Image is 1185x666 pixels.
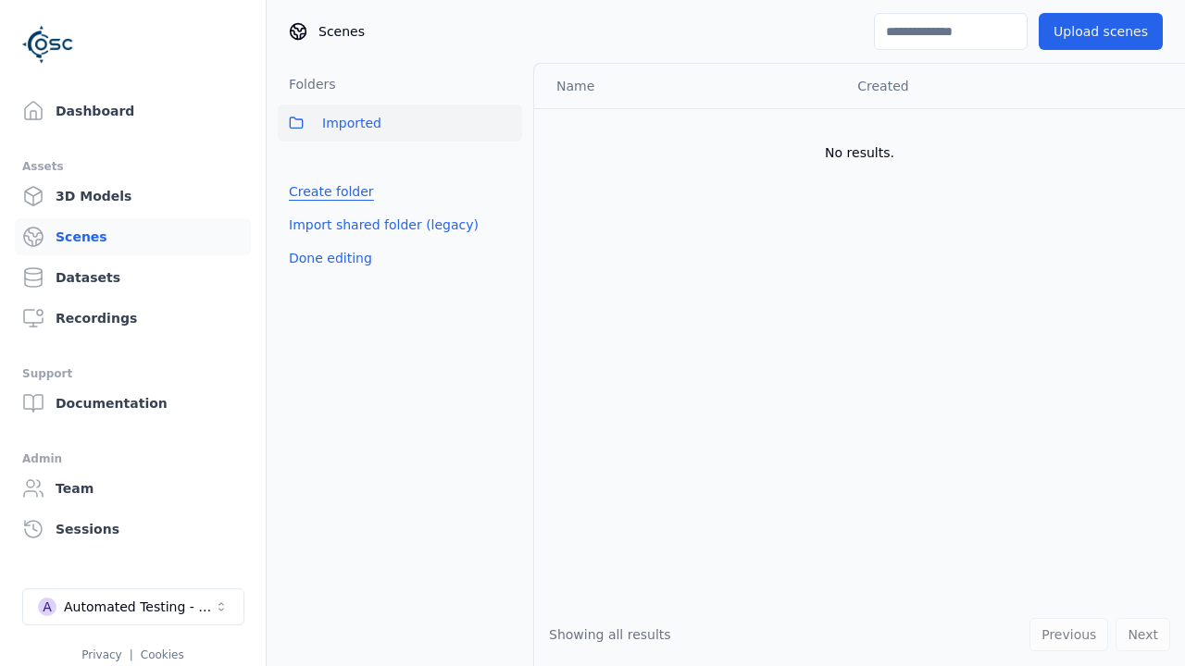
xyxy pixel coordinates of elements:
[38,598,56,616] div: A
[15,385,251,422] a: Documentation
[289,216,479,234] a: Import shared folder (legacy)
[130,648,133,661] span: |
[15,178,251,215] a: 3D Models
[278,208,490,241] button: Import shared folder (legacy)
[322,112,381,134] span: Imported
[549,627,671,642] span: Showing all results
[534,108,1185,197] td: No results.
[842,64,1155,108] th: Created
[64,598,214,616] div: Automated Testing - Playwright
[534,64,842,108] th: Name
[278,241,383,275] button: Done editing
[15,470,251,507] a: Team
[22,363,243,385] div: Support
[22,448,243,470] div: Admin
[22,18,74,70] img: Logo
[278,175,385,208] button: Create folder
[278,75,336,93] h3: Folders
[15,259,251,296] a: Datasets
[1039,13,1163,50] button: Upload scenes
[141,648,184,661] a: Cookies
[81,648,121,661] a: Privacy
[15,92,251,129] a: Dashboard
[15,300,251,337] a: Recordings
[289,182,374,201] a: Create folder
[22,155,243,178] div: Assets
[318,22,365,41] span: Scenes
[22,588,244,625] button: Select a workspace
[278,105,522,142] button: Imported
[15,218,251,255] a: Scenes
[15,511,251,548] a: Sessions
